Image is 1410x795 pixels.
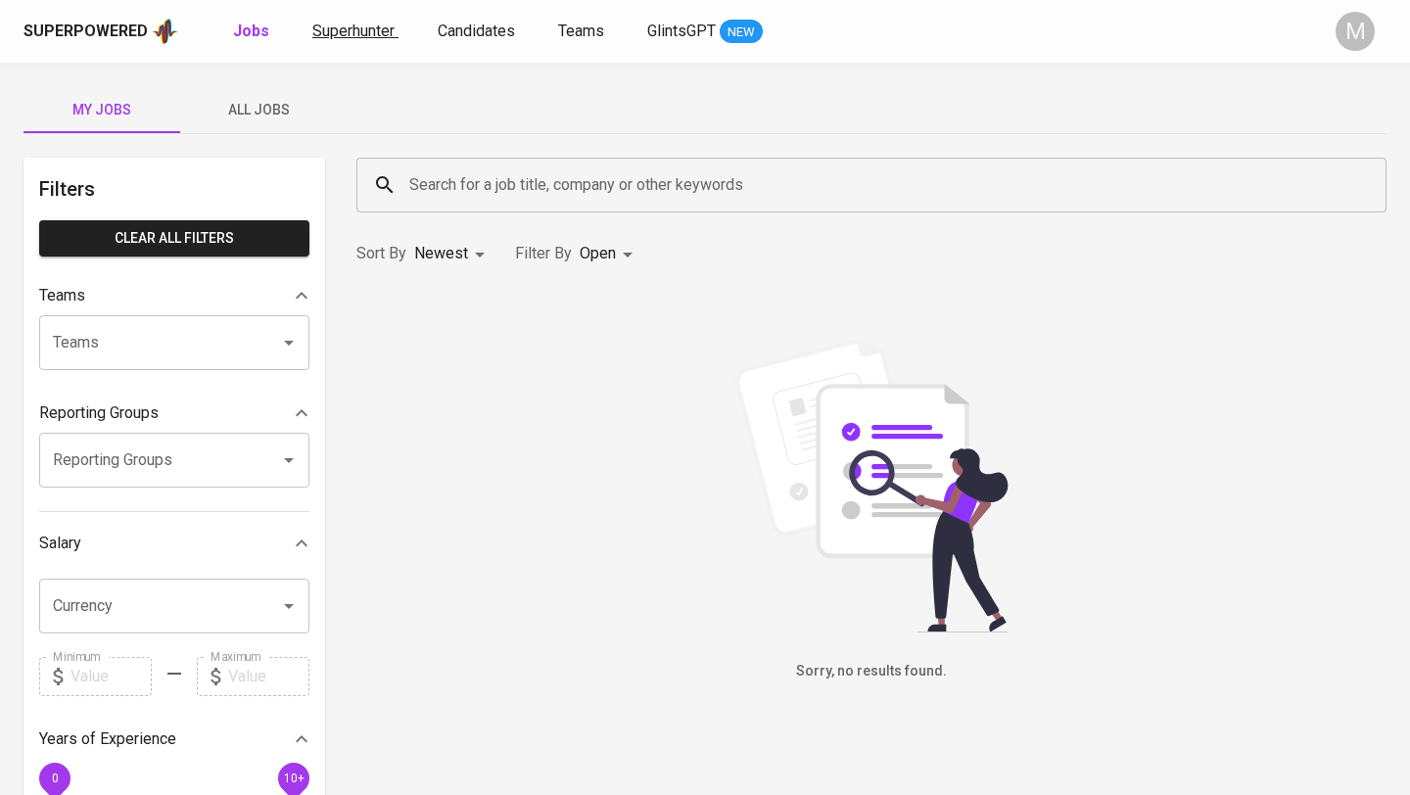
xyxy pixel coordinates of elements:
p: Sort By [356,242,406,265]
div: Superpowered [23,21,148,43]
img: app logo [152,17,178,46]
p: Newest [414,242,468,265]
p: Salary [39,532,81,555]
h6: Sorry, no results found. [356,661,1386,682]
div: Open [580,236,639,272]
b: Jobs [233,22,269,40]
a: Superpoweredapp logo [23,17,178,46]
p: Teams [39,284,85,307]
a: Candidates [438,20,519,44]
a: Teams [558,20,608,44]
span: All Jobs [192,98,325,122]
p: Filter By [515,242,572,265]
div: Reporting Groups [39,394,309,433]
h6: Filters [39,173,309,205]
div: Newest [414,236,492,272]
a: Superhunter [312,20,399,44]
span: 0 [51,771,58,784]
div: Salary [39,524,309,563]
a: GlintsGPT NEW [647,20,763,44]
span: NEW [720,23,763,42]
button: Open [275,329,303,356]
input: Value [228,657,309,696]
span: Open [580,244,616,262]
div: Years of Experience [39,720,309,759]
img: file_searching.svg [725,339,1018,632]
span: GlintsGPT [647,22,716,40]
span: Superhunter [312,22,395,40]
p: Years of Experience [39,727,176,751]
p: Reporting Groups [39,401,159,425]
button: Clear All filters [39,220,309,257]
button: Open [275,592,303,620]
span: Clear All filters [55,226,294,251]
span: My Jobs [35,98,168,122]
button: Open [275,446,303,474]
input: Value [70,657,152,696]
a: Jobs [233,20,273,44]
span: Teams [558,22,604,40]
span: 10+ [283,771,304,784]
div: M [1336,12,1375,51]
div: Teams [39,276,309,315]
span: Candidates [438,22,515,40]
